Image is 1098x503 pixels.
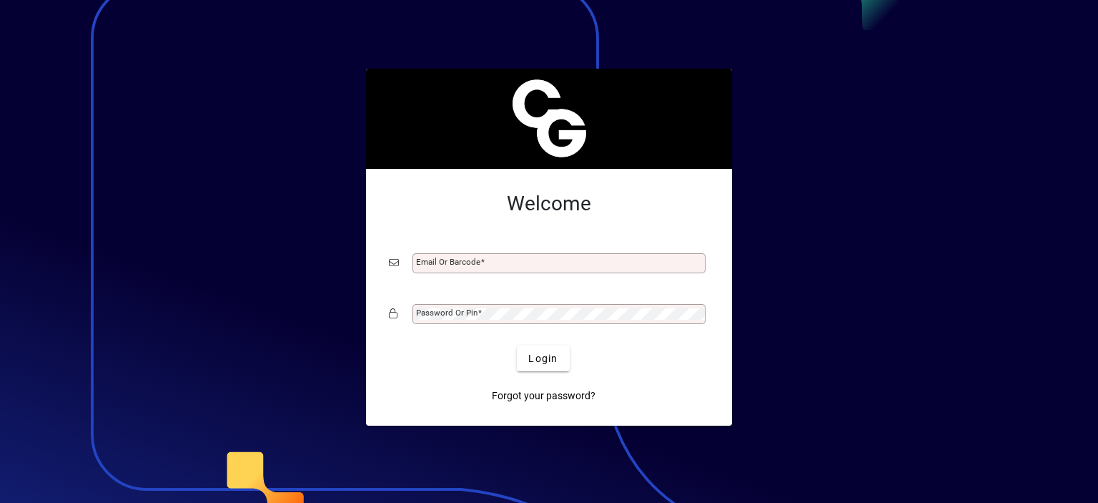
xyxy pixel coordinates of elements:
[416,308,478,318] mat-label: Password or Pin
[389,192,709,216] h2: Welcome
[528,351,558,366] span: Login
[517,346,569,371] button: Login
[416,257,480,267] mat-label: Email or Barcode
[492,389,595,404] span: Forgot your password?
[486,383,601,409] a: Forgot your password?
